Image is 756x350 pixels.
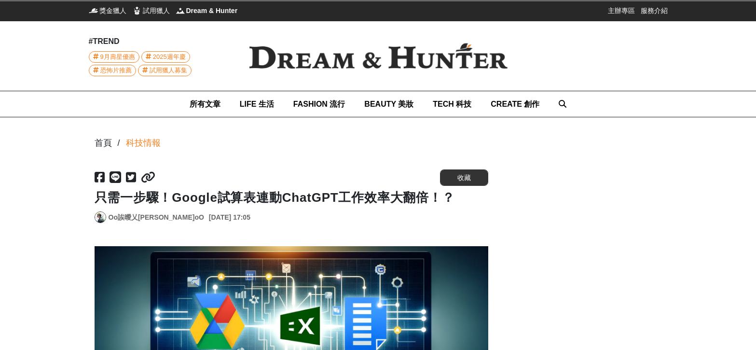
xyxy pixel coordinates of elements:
img: Avatar [95,212,106,223]
a: 試用獵人募集 [138,65,192,76]
a: 2025週年慶 [141,51,190,63]
a: 科技情報 [126,137,161,150]
a: Dream & HunterDream & Hunter [176,6,238,15]
a: 服務介紹 [641,6,668,15]
a: 9月壽星優惠 [89,51,139,63]
span: 恐怖片推薦 [100,65,132,76]
span: FASHION 流行 [293,100,345,108]
span: BEAUTY 美妝 [364,100,413,108]
span: 試用獵人 [143,6,170,15]
a: FASHION 流行 [293,91,345,117]
a: 試用獵人試用獵人 [132,6,170,15]
a: TECH 科技 [433,91,471,117]
span: TECH 科技 [433,100,471,108]
a: 恐怖片推薦 [89,65,136,76]
div: 首頁 [95,137,112,150]
a: Oo誒曖乂[PERSON_NAME]oO [109,212,204,223]
span: 9月壽星優惠 [100,52,135,62]
img: Dream & Hunter [176,6,185,15]
a: 所有文章 [190,91,220,117]
span: 所有文章 [190,100,220,108]
span: 獎金獵人 [99,6,126,15]
a: Avatar [95,211,106,223]
span: 2025週年慶 [153,52,186,62]
img: Dream & Hunter [234,28,523,84]
img: 試用獵人 [132,6,142,15]
h1: 只需一步驟！Google試算表連動ChatGPT工作效率大翻倍！？ [95,190,488,205]
a: BEAUTY 美妝 [364,91,413,117]
img: 獎金獵人 [89,6,98,15]
span: LIFE 生活 [240,100,274,108]
span: CREATE 創作 [491,100,539,108]
a: 主辦專區 [608,6,635,15]
span: 試用獵人募集 [150,65,187,76]
div: [DATE] 17:05 [209,212,250,223]
a: CREATE 創作 [491,91,539,117]
a: LIFE 生活 [240,91,274,117]
div: / [118,137,120,150]
button: 收藏 [440,169,488,186]
div: #TREND [89,36,234,47]
a: 獎金獵人獎金獵人 [89,6,126,15]
span: Dream & Hunter [186,6,238,15]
